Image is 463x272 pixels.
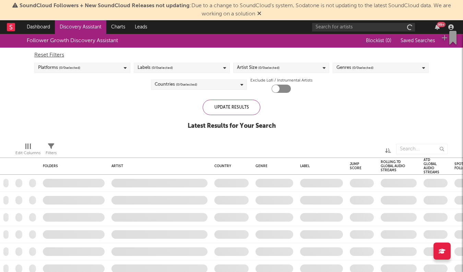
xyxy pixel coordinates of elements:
[138,64,173,72] div: Labels
[336,64,373,72] div: Genres
[27,37,118,45] div: Follower Growth Discovery Assistant
[55,20,106,34] a: Discovery Assistant
[352,64,373,72] span: ( 0 / 0 selected)
[256,164,290,168] div: Genre
[435,24,440,30] button: 99+
[424,158,439,174] div: ATD Global Audio Streams
[46,149,57,157] div: Filters
[396,144,448,154] input: Search...
[214,164,245,168] div: Country
[111,164,204,168] div: Artist
[385,38,391,43] span: ( 0 )
[399,38,436,44] button: Saved Searches
[22,20,55,34] a: Dashboard
[203,100,260,115] div: Update Results
[38,64,80,72] div: Platforms
[188,122,276,130] div: Latest Results for Your Search
[401,38,436,43] span: Saved Searches
[381,160,406,172] div: Rolling 7D Global Audio Streams
[46,140,57,160] div: Filters
[130,20,152,34] a: Leads
[312,23,415,32] input: Search for artists
[43,164,94,168] div: Folders
[34,51,429,59] div: Reset Filters
[106,20,130,34] a: Charts
[237,64,280,72] div: Artist Size
[15,149,40,157] div: Edit Columns
[152,64,173,72] span: ( 0 / 0 selected)
[20,3,190,9] span: SoundCloud Followers + New SoundCloud Releases not updating
[20,3,451,17] span: : Due to a change to SoundCloud's system, Sodatone is not updating to the latest SoundCloud data....
[250,76,312,85] label: Exclude Lofi / Instrumental Artists
[366,38,391,43] span: Blocklist
[300,164,340,168] div: Label
[15,140,40,160] div: Edit Columns
[155,81,197,89] div: Countries
[437,22,446,27] div: 99 +
[176,81,197,89] span: ( 0 / 0 selected)
[350,162,364,170] div: Jump Score
[59,64,80,72] span: ( 0 / 0 selected)
[258,64,280,72] span: ( 0 / 0 selected)
[257,11,261,17] span: Dismiss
